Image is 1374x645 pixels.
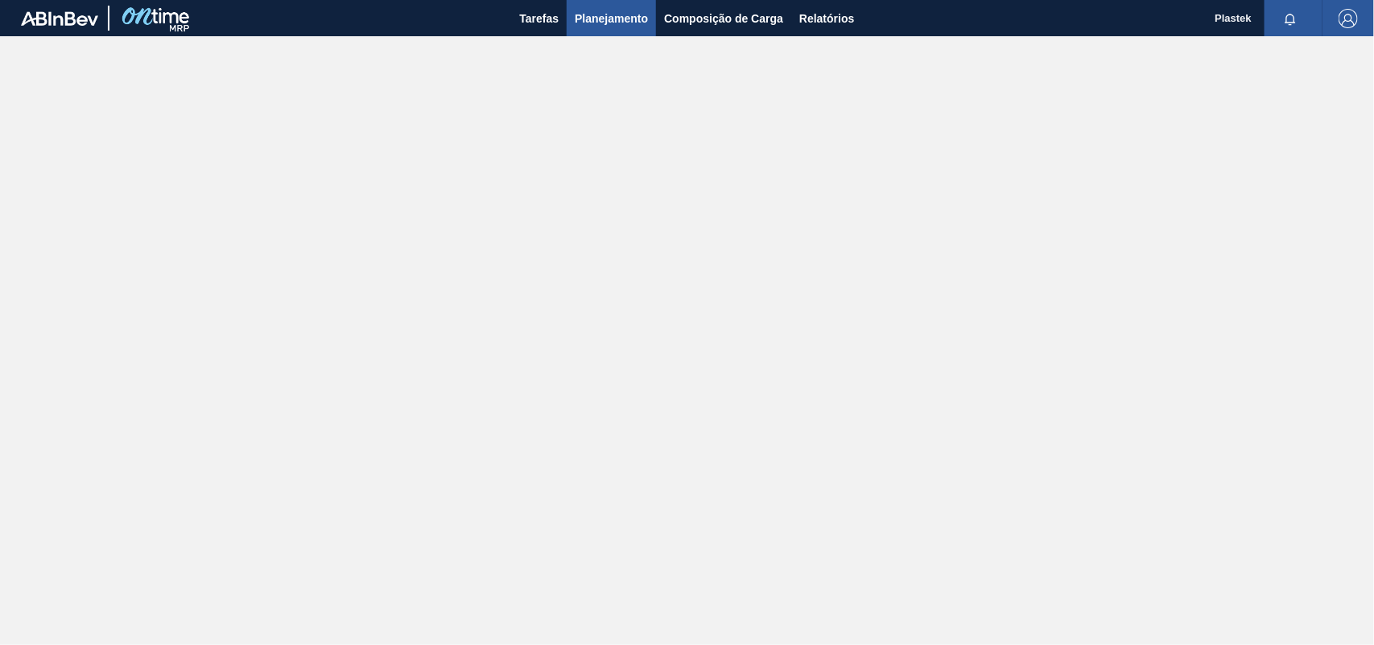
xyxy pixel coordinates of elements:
span: Composição de Carga [664,9,783,28]
button: Notificações [1265,7,1316,30]
span: Planejamento [575,9,648,28]
span: Tarefas [519,9,559,28]
img: Logout [1339,9,1358,28]
img: TNhmsLtSVTkK8tSr43FrP2fwEKptu5GPRR3wAAAABJRU5ErkJggg== [21,11,98,26]
span: Relatórios [799,9,854,28]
